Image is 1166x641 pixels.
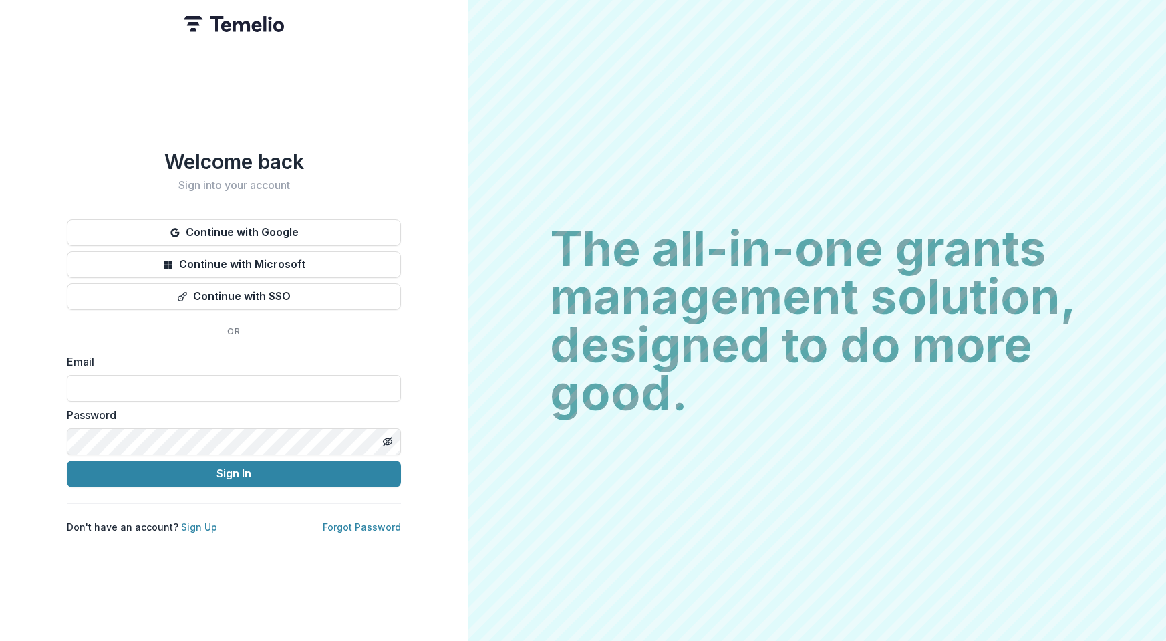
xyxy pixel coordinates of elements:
[67,520,217,534] p: Don't have an account?
[377,431,398,453] button: Toggle password visibility
[67,150,401,174] h1: Welcome back
[67,251,401,278] button: Continue with Microsoft
[67,179,401,192] h2: Sign into your account
[184,16,284,32] img: Temelio
[181,521,217,533] a: Sign Up
[67,407,393,423] label: Password
[67,461,401,487] button: Sign In
[323,521,401,533] a: Forgot Password
[67,283,401,310] button: Continue with SSO
[67,354,393,370] label: Email
[67,219,401,246] button: Continue with Google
